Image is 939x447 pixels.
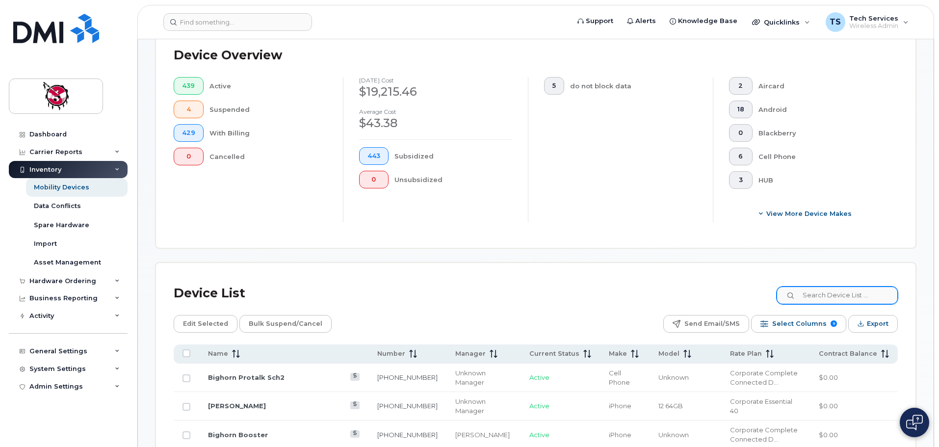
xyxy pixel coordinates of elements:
span: Unknown [658,431,689,439]
div: HUB [758,171,883,189]
a: [PERSON_NAME] [208,402,266,410]
span: Corporate Complete Connected Device [730,369,798,386]
div: Device List [174,281,245,306]
span: $0.00 [819,373,838,381]
button: 5 [544,77,564,95]
span: 3 [737,176,744,184]
a: View Last Bill [350,373,360,380]
span: Bulk Suspend/Cancel [249,316,322,331]
button: View More Device Makes [729,205,882,222]
button: 6 [729,148,753,165]
span: 12 64GB [658,402,683,410]
button: 2 [729,77,753,95]
a: View Last Bill [350,430,360,438]
span: 0 [737,129,744,137]
span: Edit Selected [183,316,228,331]
span: Corporate Complete Connected Device [730,426,798,443]
h4: Average cost [359,108,512,115]
span: Make [609,349,627,358]
span: Alerts [635,16,656,26]
span: Manager [455,349,486,358]
span: $0.00 [819,431,838,439]
a: [PHONE_NUMBER] [377,402,438,410]
a: Alerts [620,11,663,31]
div: Android [758,101,883,118]
button: 429 [174,124,204,142]
span: 6 [737,153,744,160]
div: Cell Phone [758,148,883,165]
span: TS [830,16,841,28]
div: With Billing [209,124,328,142]
a: Bighorn Protalk Sch2 [208,373,285,381]
a: Support [571,11,620,31]
a: Knowledge Base [663,11,744,31]
div: Active [209,77,328,95]
img: Open chat [906,415,923,430]
span: Select Columns [772,316,827,331]
a: View Last Bill [350,401,360,409]
span: Active [529,373,549,381]
div: Blackberry [758,124,883,142]
span: Active [529,402,549,410]
input: Find something... [163,13,312,31]
span: Export [867,316,888,331]
span: 443 [367,152,380,160]
span: 5 [552,82,556,90]
span: Support [586,16,613,26]
span: Rate Plan [730,349,762,358]
div: Tech Services [819,12,915,32]
span: 0 [182,153,195,160]
span: Tech Services [849,14,898,22]
h4: [DATE] cost [359,77,512,83]
div: Quicklinks [745,12,817,32]
button: 0 [729,124,753,142]
span: 9 [831,320,837,327]
span: Active [529,431,549,439]
div: Device Overview [174,43,282,68]
div: $19,215.46 [359,83,512,100]
div: Unknown Manager [455,368,512,387]
div: do not block data [570,77,698,95]
span: Contract Balance [819,349,877,358]
button: 0 [359,171,389,188]
button: 3 [729,171,753,189]
button: 443 [359,147,389,165]
span: 439 [182,82,195,90]
span: 18 [737,105,744,113]
span: Cell Phone [609,369,630,386]
span: iPhone [609,402,631,410]
button: Send Email/SMS [663,315,749,333]
span: 2 [737,82,744,90]
div: Suspended [209,101,328,118]
a: Bighorn Booster [208,431,268,439]
div: [PERSON_NAME] [455,430,512,440]
button: Export [848,315,898,333]
div: $43.38 [359,115,512,131]
button: 0 [174,148,204,165]
span: Unknown [658,373,689,381]
a: [PHONE_NUMBER] [377,431,438,439]
span: Name [208,349,228,358]
a: [PHONE_NUMBER] [377,373,438,381]
span: 4 [182,105,195,113]
span: Current Status [529,349,579,358]
span: Quicklinks [764,18,800,26]
span: 429 [182,129,195,137]
span: Send Email/SMS [684,316,740,331]
span: Knowledge Base [678,16,737,26]
span: Wireless Admin [849,22,898,30]
div: Unsubsidized [394,171,513,188]
span: iPhone [609,431,631,439]
span: Number [377,349,405,358]
div: Subsidized [394,147,513,165]
input: Search Device List ... [777,287,898,304]
button: Select Columns 9 [751,315,846,333]
div: Cancelled [209,148,328,165]
button: 18 [729,101,753,118]
span: $0.00 [819,402,838,410]
button: 4 [174,101,204,118]
span: 0 [367,176,380,184]
span: Model [658,349,679,358]
span: View More Device Makes [766,209,852,218]
button: 439 [174,77,204,95]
